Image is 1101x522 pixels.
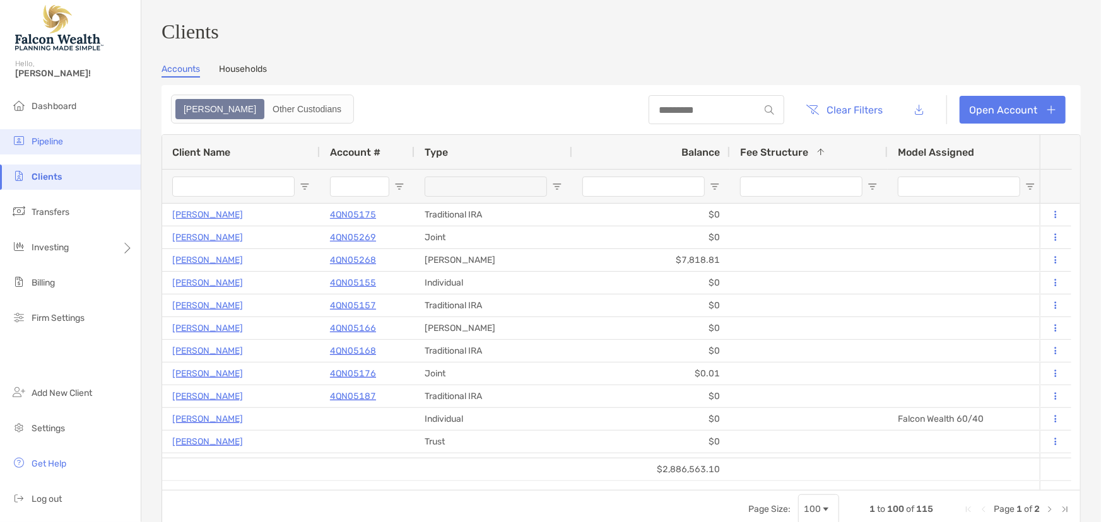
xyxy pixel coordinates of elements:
[172,229,243,245] a: [PERSON_NAME]
[425,146,448,158] span: Type
[582,177,705,197] input: Balance Filter Input
[572,340,730,362] div: $0
[887,504,904,514] span: 100
[330,366,376,381] a: 4QN05176
[172,456,243,472] a: [PERSON_NAME]
[868,182,878,192] button: Open Filter Menu
[1060,504,1070,514] div: Last Page
[415,362,572,385] div: Joint
[797,96,893,124] button: Clear Filters
[172,366,243,381] a: [PERSON_NAME]
[916,504,933,514] span: 115
[172,320,243,336] a: [PERSON_NAME]
[415,317,572,339] div: [PERSON_NAME]
[11,239,26,254] img: investing icon
[877,504,885,514] span: to
[11,455,26,470] img: get-help icon
[172,434,243,449] p: [PERSON_NAME]
[906,504,914,514] span: of
[572,294,730,316] div: $0
[32,494,62,504] span: Log out
[171,95,354,124] div: segmented control
[266,100,348,118] div: Other Custodians
[177,100,263,118] div: Zoe
[11,204,26,219] img: transfers icon
[172,275,243,291] p: [PERSON_NAME]
[219,64,267,78] a: Households
[572,385,730,407] div: $0
[572,249,730,271] div: $7,818.81
[572,431,730,453] div: $0
[11,420,26,435] img: settings icon
[869,504,875,514] span: 1
[32,101,76,112] span: Dashboard
[32,388,92,398] span: Add New Client
[330,275,376,291] a: 4QN05155
[740,146,808,158] span: Fee Structure
[710,182,720,192] button: Open Filter Menu
[330,207,376,223] a: 4QN05175
[572,272,730,294] div: $0
[1045,504,1055,514] div: Next Page
[765,105,774,115] img: input icon
[300,182,310,192] button: Open Filter Menu
[552,182,562,192] button: Open Filter Menu
[330,456,376,472] a: 4QN05104
[330,320,376,336] a: 4QN05166
[32,458,66,469] span: Get Help
[572,226,730,248] div: $0
[172,177,295,197] input: Client Name Filter Input
[172,298,243,313] p: [PERSON_NAME]
[394,182,404,192] button: Open Filter Menu
[898,146,974,158] span: Model Assigned
[740,177,863,197] input: Fee Structure Filter Input
[572,458,730,480] div: $2,886,563.10
[162,64,200,78] a: Accounts
[32,313,85,323] span: Firm Settings
[32,242,69,253] span: Investing
[32,207,69,217] span: Transfers
[804,504,821,514] div: 100
[1034,504,1040,514] span: 2
[15,68,133,79] span: [PERSON_NAME]!
[32,171,62,182] span: Clients
[32,423,65,434] span: Settings
[330,343,376,359] p: 4QN05168
[11,168,26,183] img: clients icon
[415,204,572,226] div: Traditional IRA
[1024,504,1032,514] span: of
[415,431,572,453] div: Trust
[979,504,989,514] div: Previous Page
[330,298,376,313] a: 4QN05157
[330,229,376,245] a: 4QN05269
[172,388,243,404] a: [PERSON_NAME]
[994,504,1015,514] span: Page
[172,343,243,359] a: [PERSON_NAME]
[11,385,26,400] img: add_new_client icon
[330,177,389,197] input: Account # Filter Input
[172,411,243,427] p: [PERSON_NAME]
[32,277,55,288] span: Billing
[11,310,26,325] img: firm-settings icon
[898,177,1020,197] input: Model Assigned Filter Input
[572,317,730,339] div: $0
[330,388,376,404] a: 4QN05187
[748,504,791,514] div: Page Size:
[330,146,380,158] span: Account #
[415,294,572,316] div: Traditional IRA
[572,408,730,430] div: $0
[572,362,730,385] div: $0.01
[11,274,26,289] img: billing icon
[172,252,243,268] a: [PERSON_NAME]
[415,272,572,294] div: Individual
[415,408,572,430] div: Individual
[11,133,26,148] img: pipeline icon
